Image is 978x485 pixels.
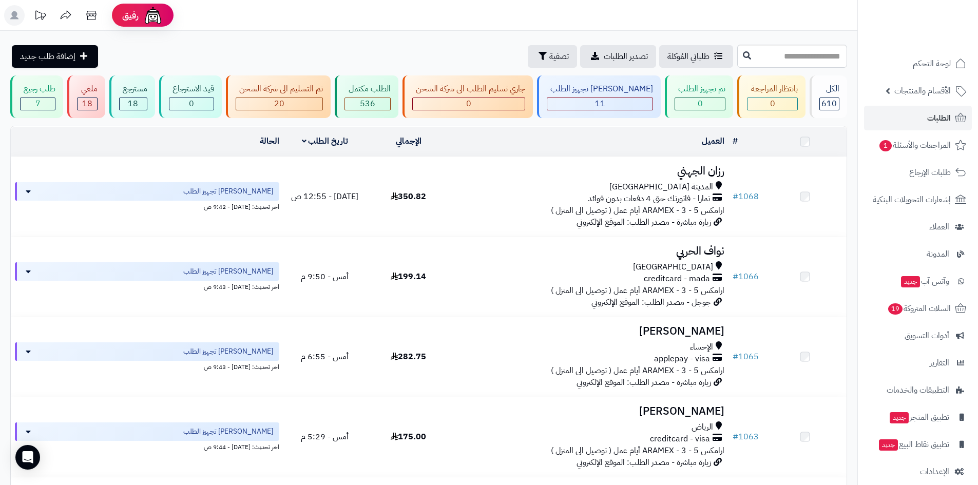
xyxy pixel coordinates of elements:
[633,261,713,273] span: [GEOGRAPHIC_DATA]
[644,273,710,285] span: creditcard - mada
[15,361,279,372] div: اخر تحديث: [DATE] - 9:43 ص
[821,98,837,110] span: 610
[82,98,92,110] span: 18
[412,83,525,95] div: جاري تسليم الطلب الى شركة الشحن
[551,364,724,377] span: ارامكس ARAMEX - 3 - 5 أيام عمل ( توصيل الى المنزل )
[143,5,163,26] img: ai-face.png
[21,98,55,110] div: 7
[20,83,55,95] div: طلب رجيع
[690,341,713,353] span: الإحساء
[900,274,949,288] span: وآتس آب
[747,98,797,110] div: 0
[878,138,951,152] span: المراجعات والأسئلة
[675,83,725,95] div: تم تجهيز الطلب
[894,84,951,98] span: الأقسام والمنتجات
[454,245,724,257] h3: نواف الحربي
[747,83,797,95] div: بانتظار المراجعة
[927,247,949,261] span: المدونة
[301,270,349,283] span: أمس - 9:50 م
[391,351,426,363] span: 282.75
[577,216,711,228] span: زيارة مباشرة - مصدر الطلب: الموقع الإلكتروني
[169,98,214,110] div: 0
[905,328,949,343] span: أدوات التسويق
[920,464,949,479] span: الإعدادات
[333,75,400,118] a: الطلب مكتمل 536
[864,51,972,76] a: لوحة التحكم
[107,75,157,118] a: مسترجع 18
[189,98,194,110] span: 0
[274,98,284,110] span: 20
[551,444,724,457] span: ارامكس ARAMEX - 3 - 5 أيام عمل ( توصيل الى المنزل )
[733,270,738,283] span: #
[547,83,653,95] div: [PERSON_NAME] تجهيز الطلب
[15,281,279,292] div: اخر تحديث: [DATE] - 9:43 ص
[864,160,972,185] a: طلبات الإرجاع
[864,133,972,158] a: المراجعات والأسئلة1
[675,98,725,110] div: 0
[692,421,713,433] span: الرياض
[15,445,40,470] div: Open Intercom Messenger
[27,5,53,28] a: تحديثات المنصة
[345,98,390,110] div: 536
[733,135,738,147] a: #
[650,433,710,445] span: creditcard - visa
[183,186,273,197] span: [PERSON_NAME] تجهيز الطلب
[183,266,273,277] span: [PERSON_NAME] تجهيز الطلب
[65,75,107,118] a: ملغي 18
[889,410,949,424] span: تطبيق المتجر
[128,98,138,110] span: 18
[654,353,710,365] span: applepay - visa
[864,432,972,457] a: تطبيق نقاط البيعجديد
[733,270,759,283] a: #1066
[35,98,41,110] span: 7
[808,75,849,118] a: الكل610
[864,106,972,130] a: الطلبات
[864,351,972,375] a: التقارير
[122,9,139,22] span: رفيق
[864,323,972,348] a: أدوات التسويق
[400,75,535,118] a: جاري تسليم الطلب الى شركة الشحن 0
[391,190,426,203] span: 350.82
[291,190,358,203] span: [DATE] - 12:55 ص
[864,215,972,239] a: العملاء
[913,56,951,71] span: لوحة التحكم
[183,426,273,437] span: [PERSON_NAME] تجهيز الطلب
[224,75,333,118] a: تم التسليم الى شركة الشحن 20
[864,296,972,321] a: السلات المتروكة19
[20,50,75,63] span: إضافة طلب جديد
[864,187,972,212] a: إشعارات التحويلات البنكية
[577,376,711,389] span: زيارة مباشرة - مصدر الطلب: الموقع الإلكتروني
[588,193,710,205] span: تمارا - فاتورتك حتى 4 دفعات بدون فوائد
[819,83,839,95] div: الكل
[909,165,951,180] span: طلبات الإرجاع
[183,346,273,357] span: [PERSON_NAME] تجهيز الطلب
[659,45,733,68] a: طلباتي المُوكلة
[735,75,807,118] a: بانتظار المراجعة 0
[551,284,724,297] span: ارامكس ARAMEX - 3 - 5 أيام عمل ( توصيل الى المنزل )
[733,190,759,203] a: #1068
[547,98,653,110] div: 11
[878,437,949,452] span: تطبيق نقاط البيع
[549,50,569,63] span: تصفية
[929,220,949,234] span: العملاء
[454,405,724,417] h3: [PERSON_NAME]
[260,135,279,147] a: الحالة
[864,459,972,484] a: الإعدادات
[15,201,279,211] div: اخر تحديث: [DATE] - 9:42 ص
[413,98,525,110] div: 0
[864,378,972,402] a: التطبيقات والخدمات
[864,269,972,294] a: وآتس آبجديد
[396,135,421,147] a: الإجمالي
[890,412,909,423] span: جديد
[344,83,390,95] div: الطلب مكتمل
[551,204,724,217] span: ارامكس ARAMEX - 3 - 5 أيام عمل ( توصيل الى المنزل )
[733,190,738,203] span: #
[733,431,759,443] a: #1063
[8,75,65,118] a: طلب رجيع 7
[930,356,949,370] span: التقارير
[391,270,426,283] span: 199.14
[887,383,949,397] span: التطبيقات والخدمات
[454,165,724,177] h3: رزان الجهني
[864,405,972,430] a: تطبيق المتجرجديد
[15,441,279,452] div: اخر تحديث: [DATE] - 9:44 ص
